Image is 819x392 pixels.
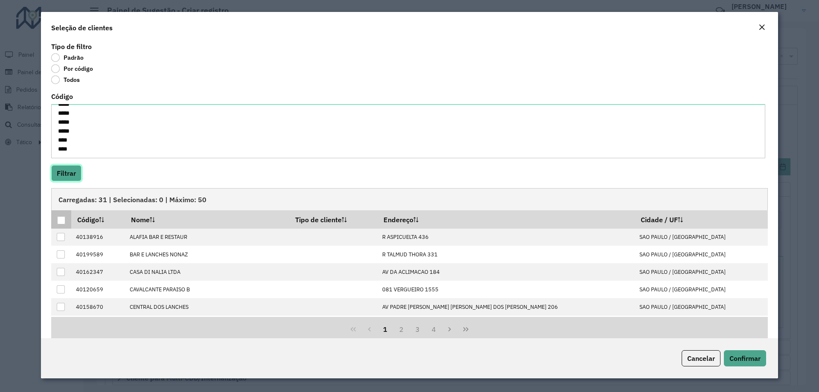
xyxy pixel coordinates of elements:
td: SAO PAULO / [GEOGRAPHIC_DATA] [635,263,768,281]
td: BAR E LANCHES NONAZ [125,246,289,263]
td: CASA DI NALIA LTDA [125,263,289,281]
td: CR INSPER - INSTITUT [125,316,289,333]
em: Fechar [758,24,765,31]
td: SAO PAULO / [GEOGRAPHIC_DATA] [635,316,768,333]
label: Por código [51,64,93,73]
button: 1 [378,321,394,337]
td: SAO PAULO / [GEOGRAPHIC_DATA] [635,246,768,263]
td: R TALMUD THORA 331 [378,246,635,263]
button: 2 [393,321,409,337]
button: 3 [409,321,426,337]
td: 40162347 [71,263,125,281]
td: [STREET_ADDRESS][PERSON_NAME] [378,316,635,333]
th: Código [71,210,125,228]
td: CAVALCANTE PARAISO B [125,281,289,298]
td: 40158670 [71,298,125,316]
button: Cancelar [682,350,720,366]
td: SAO PAULO / [GEOGRAPHIC_DATA] [635,298,768,316]
h4: Seleção de clientes [51,23,113,33]
td: 40138916 [71,229,125,246]
td: 081 VERGUEIRO 1555 [378,281,635,298]
th: Cidade / UF [635,210,768,228]
td: SAO PAULO / [GEOGRAPHIC_DATA] [635,229,768,246]
td: AV PADRE [PERSON_NAME] [PERSON_NAME] DOS [PERSON_NAME] 206 [378,298,635,316]
th: Endereço [378,210,635,228]
label: Tipo de filtro [51,41,92,52]
button: Next Page [441,321,458,337]
span: Confirmar [729,354,761,363]
th: Nome [125,210,289,228]
span: Cancelar [687,354,715,363]
button: Confirmar [724,350,766,366]
label: Todos [51,75,80,84]
td: R ASPICUELTA 436 [378,229,635,246]
label: Código [51,91,73,102]
button: 4 [426,321,442,337]
th: Tipo de cliente [289,210,378,228]
label: Padrão [51,53,84,62]
button: Last Page [458,321,474,337]
td: AV DA ACLIMACAO 184 [378,263,635,281]
td: ALAFIA BAR E RESTAUR [125,229,289,246]
td: 40120659 [71,281,125,298]
div: Carregadas: 31 | Selecionadas: 0 | Máximo: 50 [51,188,768,210]
td: 40199589 [71,246,125,263]
td: SAO PAULO / [GEOGRAPHIC_DATA] [635,281,768,298]
button: Filtrar [51,165,81,181]
button: Close [756,22,768,33]
td: 40188400 [71,316,125,333]
td: CENTRAL DOS LANCHES [125,298,289,316]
